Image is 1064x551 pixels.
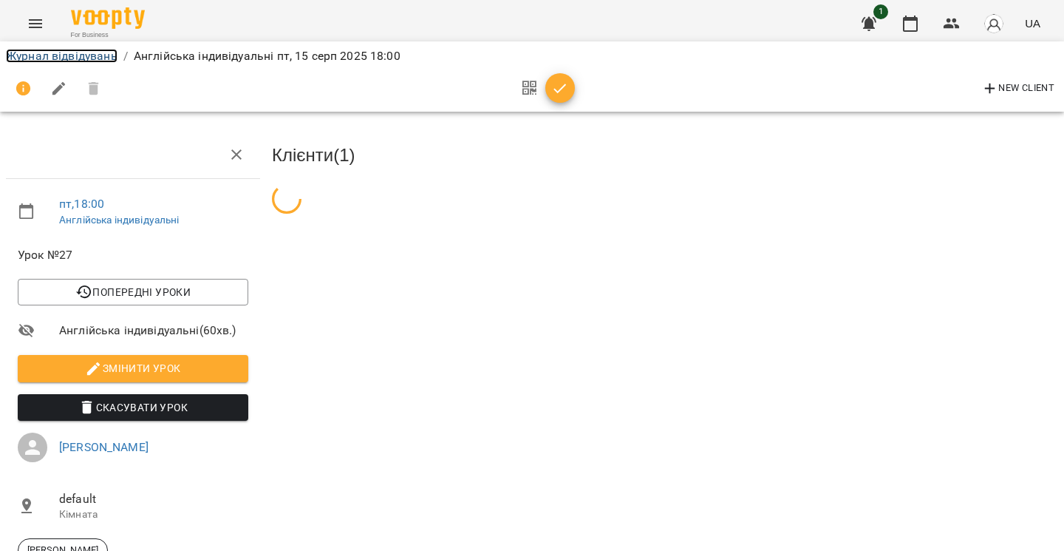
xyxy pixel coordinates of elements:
a: Журнал відвідувань [6,49,117,63]
img: Voopty Logo [71,7,145,29]
span: New Client [981,80,1054,98]
button: Menu [18,6,53,41]
nav: breadcrumb [6,47,1058,65]
span: Урок №27 [18,246,248,264]
h3: Клієнти ( 1 ) [272,146,1058,165]
span: Попередні уроки [30,283,236,301]
span: Змінити урок [30,359,236,377]
a: пт , 18:00 [59,197,104,211]
span: Скасувати Урок [30,399,236,416]
img: avatar_s.png [983,13,1004,34]
span: 1 [873,4,888,19]
li: / [123,47,128,65]
a: Англійська індивідуальні [59,214,180,226]
span: UA [1025,16,1040,31]
p: Англійська індивідуальні пт, 15 серп 2025 18:00 [134,47,400,65]
p: Кімната [59,507,248,522]
button: Змінити урок [18,355,248,382]
span: default [59,490,248,508]
span: For Business [71,30,145,40]
a: [PERSON_NAME] [59,440,149,454]
button: Попередні уроки [18,279,248,305]
button: Скасувати Урок [18,394,248,421]
span: Англійська індивідуальні ( 60 хв. ) [59,322,248,339]
button: New Client [978,77,1058,101]
button: UA [1019,10,1046,37]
